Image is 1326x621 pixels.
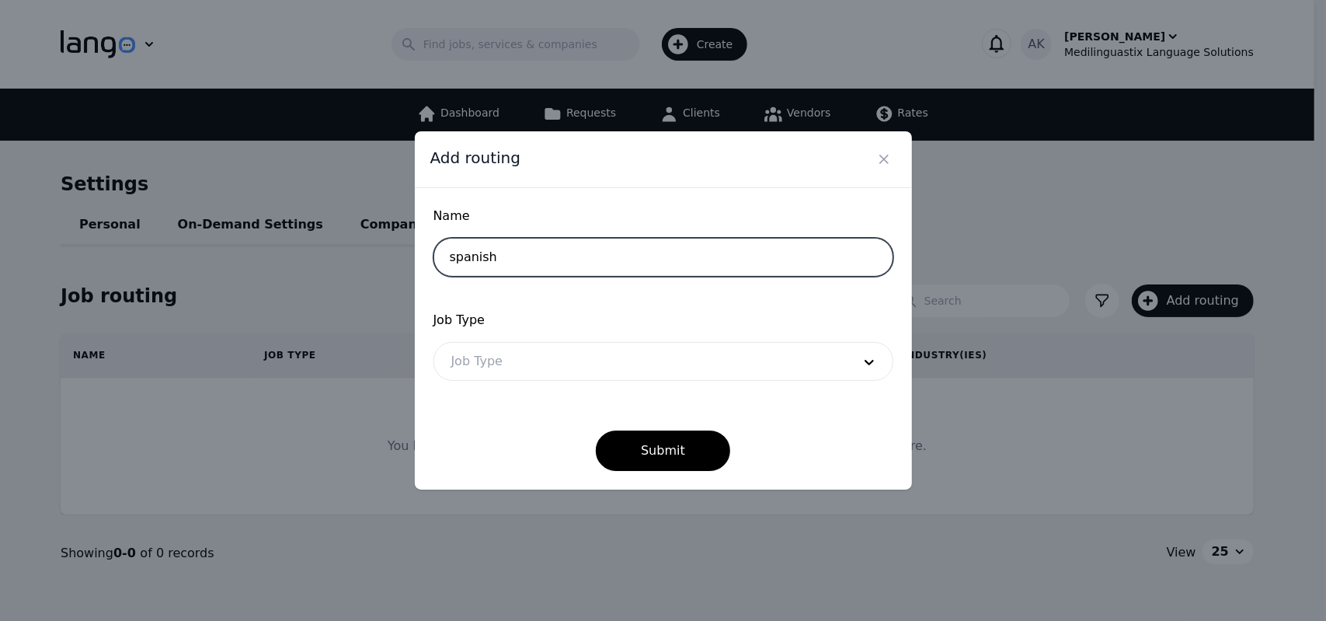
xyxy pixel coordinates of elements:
[430,147,521,169] span: Add routing
[433,207,893,225] span: Name
[433,311,893,330] span: Job Type
[872,147,896,172] button: Close
[433,238,893,277] input: Enter name
[596,431,730,471] button: Submit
